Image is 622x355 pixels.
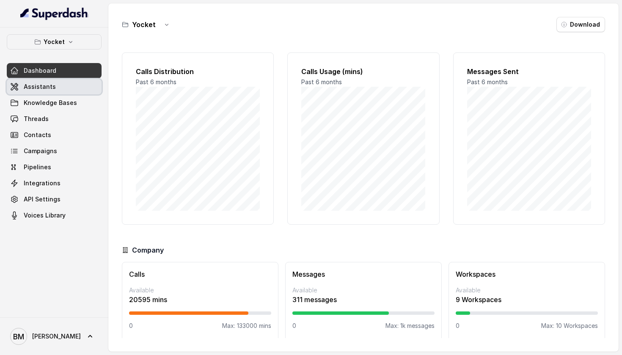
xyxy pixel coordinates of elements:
[292,322,296,330] p: 0
[301,66,425,77] h2: Calls Usage (mins)
[132,19,156,30] h3: Yocket
[24,163,51,171] span: Pipelines
[467,66,591,77] h2: Messages Sent
[24,66,56,75] span: Dashboard
[129,286,271,294] p: Available
[292,294,435,305] p: 311 messages
[44,37,65,47] p: Yocket
[32,332,81,341] span: [PERSON_NAME]
[24,179,61,187] span: Integrations
[7,208,102,223] a: Voices Library
[7,63,102,78] a: Dashboard
[7,34,102,50] button: Yocket
[7,79,102,94] a: Assistants
[292,286,435,294] p: Available
[292,269,435,279] h3: Messages
[24,83,56,91] span: Assistants
[456,322,460,330] p: 0
[132,245,164,255] h3: Company
[129,269,271,279] h3: Calls
[136,78,176,85] span: Past 6 months
[129,294,271,305] p: 20595 mins
[129,322,133,330] p: 0
[467,78,508,85] span: Past 6 months
[7,192,102,207] a: API Settings
[20,7,88,20] img: light.svg
[24,115,49,123] span: Threads
[7,176,102,191] a: Integrations
[24,99,77,107] span: Knowledge Bases
[456,269,598,279] h3: Workspaces
[385,322,435,330] p: Max: 1k messages
[7,160,102,175] a: Pipelines
[301,78,342,85] span: Past 6 months
[7,111,102,127] a: Threads
[541,322,598,330] p: Max: 10 Workspaces
[456,294,598,305] p: 9 Workspaces
[24,147,57,155] span: Campaigns
[136,66,260,77] h2: Calls Distribution
[24,211,66,220] span: Voices Library
[7,127,102,143] a: Contacts
[456,286,598,294] p: Available
[7,143,102,159] a: Campaigns
[24,195,61,204] span: API Settings
[13,332,24,341] text: BM
[7,325,102,348] a: [PERSON_NAME]
[556,17,605,32] button: Download
[24,131,51,139] span: Contacts
[222,322,271,330] p: Max: 133000 mins
[7,95,102,110] a: Knowledge Bases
